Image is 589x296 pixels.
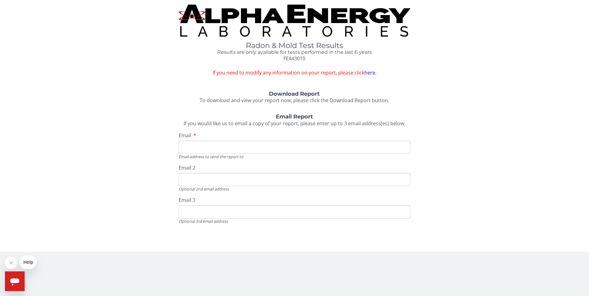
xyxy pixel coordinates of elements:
[179,186,411,192] div: Optional 2nd email address
[179,50,411,55] h4: Results are only available for tests performed in the last 6 years
[200,97,389,104] span: To download and view your report now, please click the Download Report button.
[184,120,405,127] span: If you would like us to email a copy of your report, please enter up to 3 email address(es) below.
[276,113,313,120] strong: Email Report
[179,154,411,159] div: Email address to send the report to
[269,90,320,97] strong: Download Report
[179,132,191,139] span: Email
[179,197,195,203] span: Email 3
[179,69,411,76] span: If you need to modify any information on your report, please click
[364,69,376,76] a: here.
[283,55,305,62] span: FE443010
[179,164,195,171] span: Email 2
[179,218,411,224] div: Optional 3rd email address
[5,257,17,269] iframe: Close message
[5,271,25,291] iframe: Button to launch messaging window
[179,42,411,50] h1: Radon & Mold Test Results
[179,5,411,37] img: TightCrop.jpg
[20,255,36,269] iframe: Message from company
